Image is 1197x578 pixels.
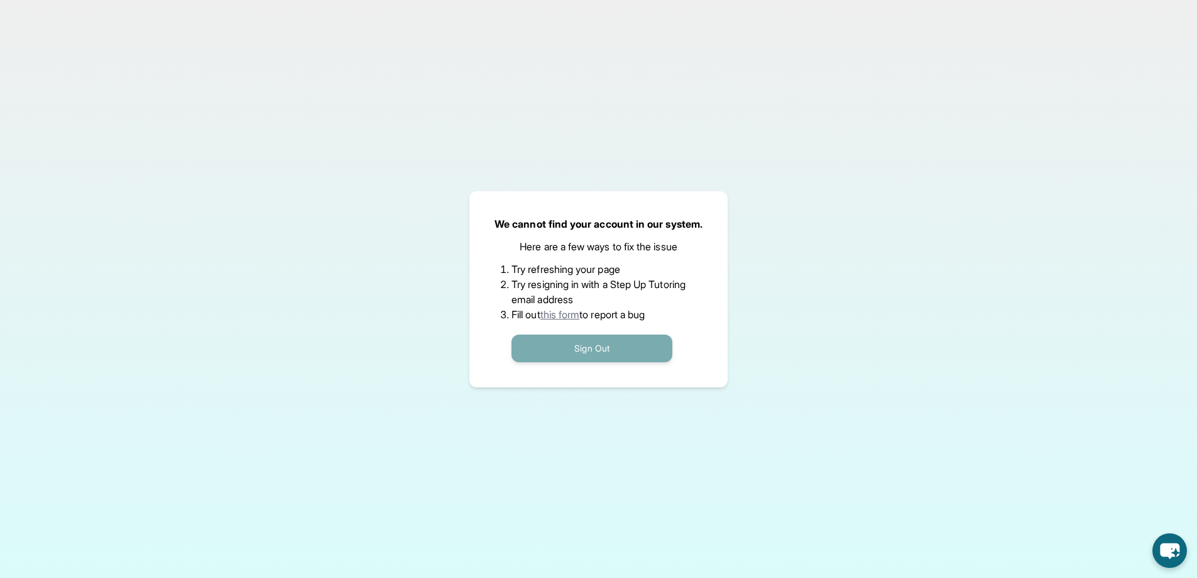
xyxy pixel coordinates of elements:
[511,307,686,322] li: Fill out to report a bug
[520,239,677,254] p: Here are a few ways to fix the issue
[511,262,686,277] li: Try refreshing your page
[511,277,686,307] li: Try resigning in with a Step Up Tutoring email address
[495,216,702,231] p: We cannot find your account in our system.
[511,342,672,354] a: Sign Out
[1152,533,1187,568] button: chat-button
[511,335,672,362] button: Sign Out
[540,308,580,321] a: this form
